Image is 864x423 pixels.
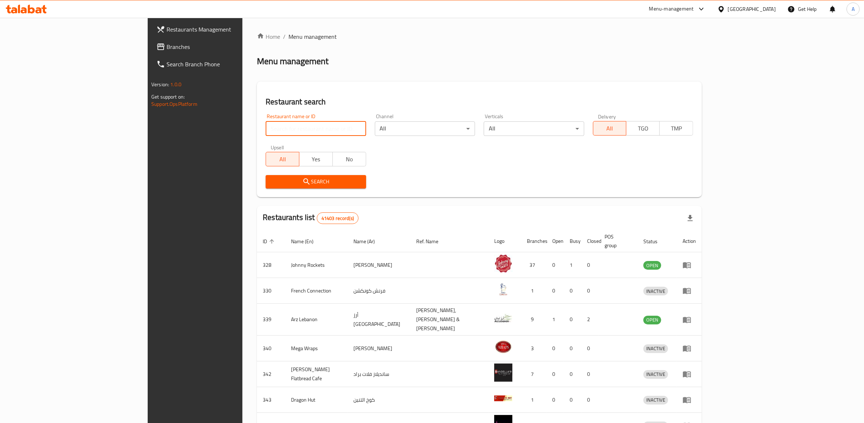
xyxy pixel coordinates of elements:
[683,370,696,378] div: Menu
[348,278,411,304] td: فرنش كونكشن
[348,252,411,278] td: [PERSON_NAME]
[521,304,546,336] td: 9
[151,92,185,101] span: Get support on:
[643,261,661,270] span: OPEN
[596,123,624,134] span: All
[151,21,292,38] a: Restaurants Management
[317,215,358,222] span: 41403 record(s)
[494,389,512,407] img: Dragon Hut
[649,5,694,13] div: Menu-management
[852,5,855,13] span: A
[170,80,181,89] span: 1.0.0
[659,121,693,136] button: TMP
[494,309,512,327] img: Arz Lebanon
[167,25,286,34] span: Restaurants Management
[521,387,546,413] td: 1
[683,315,696,324] div: Menu
[417,237,448,246] span: Ref. Name
[643,316,661,324] div: OPEN
[626,121,660,136] button: TGO
[643,287,668,295] span: INACTIVE
[564,336,581,361] td: 0
[348,336,411,361] td: [PERSON_NAME]
[643,370,668,378] span: INACTIVE
[332,152,366,166] button: No
[151,80,169,89] span: Version:
[683,286,696,295] div: Menu
[336,154,363,165] span: No
[263,237,277,246] span: ID
[285,304,348,336] td: Arz Lebanon
[521,252,546,278] td: 37
[521,361,546,387] td: 7
[581,336,599,361] td: 0
[564,278,581,304] td: 0
[348,361,411,387] td: سانديلاز فلات براد
[271,177,360,186] span: Search
[564,252,581,278] td: 1
[643,344,668,353] span: INACTIVE
[494,254,512,273] img: Johnny Rockets
[285,278,348,304] td: French Connection
[546,252,564,278] td: 0
[494,280,512,298] img: French Connection
[269,154,296,165] span: All
[546,387,564,413] td: 0
[683,344,696,353] div: Menu
[581,387,599,413] td: 0
[484,121,584,136] div: All
[285,361,348,387] td: [PERSON_NAME] Flatbread Cafe
[151,99,197,109] a: Support.OpsPlatform
[564,304,581,336] td: 0
[521,336,546,361] td: 3
[681,210,699,227] div: Export file
[643,396,668,404] span: INACTIVE
[564,230,581,252] th: Busy
[593,121,627,136] button: All
[288,32,337,41] span: Menu management
[317,212,359,224] div: Total records count
[302,154,330,165] span: Yes
[683,395,696,404] div: Menu
[581,278,599,304] td: 0
[285,387,348,413] td: Dragon Hut
[257,55,328,67] h2: Menu management
[546,336,564,361] td: 0
[564,361,581,387] td: 0
[151,55,292,73] a: Search Branch Phone
[263,212,359,224] h2: Restaurants list
[643,237,667,246] span: Status
[581,230,599,252] th: Closed
[266,96,693,107] h2: Restaurant search
[629,123,657,134] span: TGO
[581,361,599,387] td: 0
[677,230,702,252] th: Action
[348,304,411,336] td: أرز [GEOGRAPHIC_DATA]
[494,338,512,356] img: Mega Wraps
[521,230,546,252] th: Branches
[167,60,286,69] span: Search Branch Phone
[488,230,521,252] th: Logo
[151,38,292,55] a: Branches
[546,361,564,387] td: 0
[353,237,384,246] span: Name (Ar)
[266,175,366,188] button: Search
[581,252,599,278] td: 0
[348,387,411,413] td: كوخ التنين
[728,5,776,13] div: [GEOGRAPHIC_DATA]
[285,336,348,361] td: Mega Wraps
[257,32,702,41] nav: breadcrumb
[266,152,299,166] button: All
[546,304,564,336] td: 1
[494,364,512,382] img: Sandella's Flatbread Cafe
[266,121,366,136] input: Search for restaurant name or ID..
[375,121,475,136] div: All
[167,42,286,51] span: Branches
[521,278,546,304] td: 1
[546,230,564,252] th: Open
[683,261,696,269] div: Menu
